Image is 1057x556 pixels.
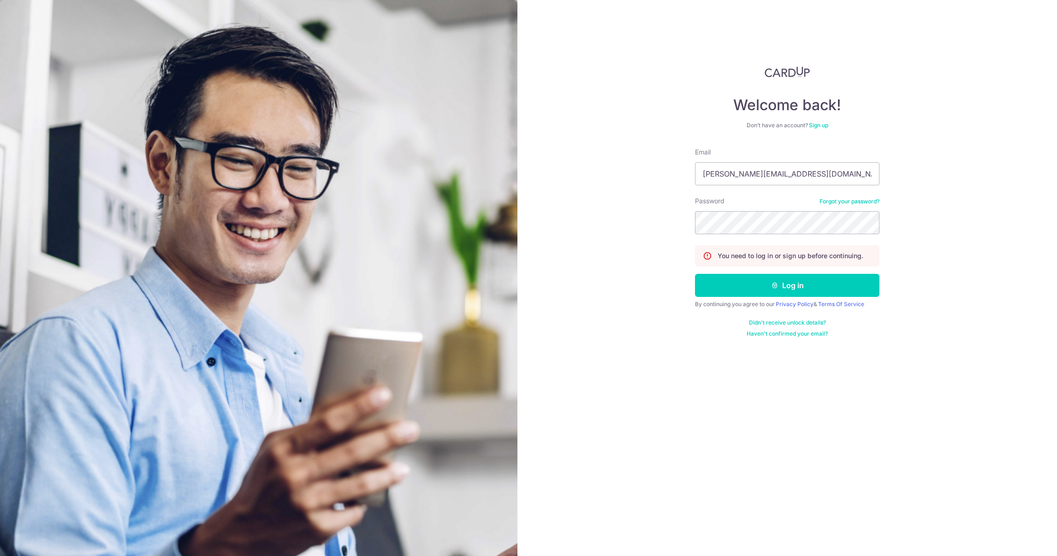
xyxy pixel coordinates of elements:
h4: Welcome back! [695,96,879,114]
a: Privacy Policy [776,301,814,308]
a: Terms Of Service [818,301,864,308]
label: Email [695,148,711,157]
button: Log in [695,274,879,297]
a: Forgot your password? [819,198,879,205]
a: Sign up [809,122,828,129]
p: You need to log in or sign up before continuing. [718,251,863,260]
a: Haven't confirmed your email? [747,330,828,337]
img: CardUp Logo [765,66,810,77]
a: Didn't receive unlock details? [749,319,826,326]
input: Enter your Email [695,162,879,185]
div: Don’t have an account? [695,122,879,129]
label: Password [695,196,724,206]
div: By continuing you agree to our & [695,301,879,308]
